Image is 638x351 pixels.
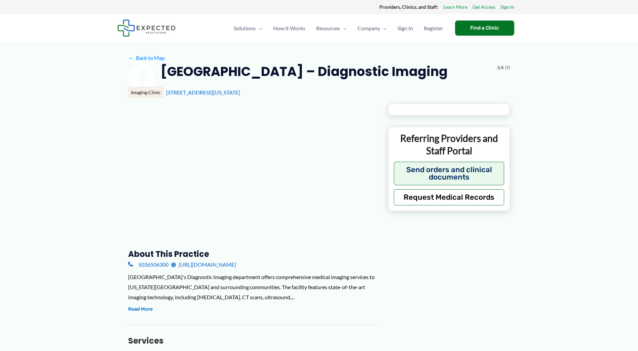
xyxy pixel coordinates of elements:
[128,272,377,302] div: [GEOGRAPHIC_DATA]'s Diagnostic Imaging department offers comprehensive medical imaging services t...
[424,16,443,40] span: Register
[380,16,387,40] span: Menu Toggle
[340,16,347,40] span: Menu Toggle
[311,16,352,40] a: ResourcesMenu Toggle
[392,16,418,40] a: Sign In
[117,19,176,37] img: Expected Healthcare Logo - side, dark font, small
[128,305,153,313] button: Read More
[128,260,168,270] a: 5036506300
[128,53,165,63] a: ←Back to Map
[455,21,514,36] a: Find a Clinic
[268,16,311,40] a: How It Works
[379,4,438,10] strong: Providers, Clinics, and Staff:
[497,63,503,72] span: 3.4
[352,16,392,40] a: CompanyMenu Toggle
[473,3,495,11] a: Get Access
[228,16,448,40] nav: Primary Site Navigation
[398,16,413,40] span: Sign In
[256,16,262,40] span: Menu Toggle
[166,89,240,95] a: [STREET_ADDRESS][US_STATE]
[394,162,504,185] button: Send orders and clinical documents
[128,54,135,61] span: ←
[273,16,305,40] span: How It Works
[316,16,340,40] span: Resources
[505,63,510,72] span: (9)
[394,132,504,157] p: Referring Providers and Staff Portal
[171,260,236,270] a: [URL][DOMAIN_NAME]
[418,16,448,40] a: Register
[500,3,514,11] a: Sign In
[394,189,504,205] button: Request Medical Records
[234,16,256,40] span: Solutions
[358,16,380,40] span: Company
[228,16,268,40] a: SolutionsMenu Toggle
[128,336,377,346] h3: Services
[443,3,467,11] a: Learn More
[128,87,163,98] div: Imaging Clinic
[160,63,448,80] h2: [GEOGRAPHIC_DATA] – Diagnostic Imaging
[128,249,377,259] h3: About this practice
